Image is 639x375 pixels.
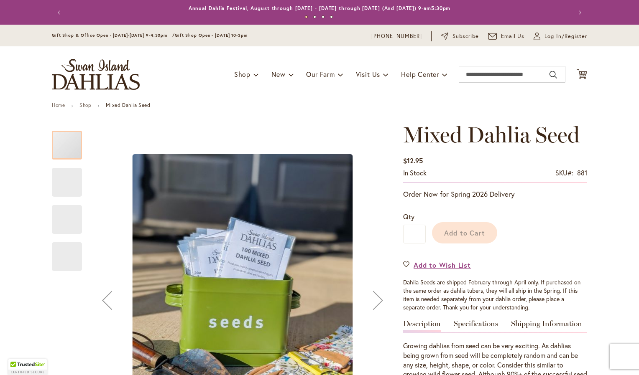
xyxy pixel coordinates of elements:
a: Subscribe [441,32,479,41]
a: Log In/Register [534,32,587,41]
span: Mixed Dahlia Seed [403,122,580,148]
div: Swan Island Dahlias - Dahlia Seedlings [52,160,90,197]
div: Swan Island Dahlias - Dahlia Seedlings [52,234,82,271]
div: Mixed Dahlia Seed [52,122,90,160]
strong: SKU [555,168,573,177]
span: In stock [403,168,427,177]
span: Gift Shop Open - [DATE] 10-3pm [175,33,248,38]
a: Home [52,102,65,108]
iframe: Launch Accessibility Center [6,345,30,369]
a: Description [403,320,441,332]
span: Visit Us [356,70,380,79]
a: Add to Wish List [403,260,471,270]
p: Order Now for Spring 2026 Delivery [403,189,587,199]
span: Shop [234,70,250,79]
span: Qty [403,212,414,221]
button: Next [570,4,587,21]
span: Add to Wish List [414,260,471,270]
a: Email Us [488,32,525,41]
button: 3 of 4 [322,15,325,18]
a: Shop [79,102,91,108]
span: $12.95 [403,156,423,165]
span: New [271,70,285,79]
a: Annual Dahlia Festival, August through [DATE] - [DATE] through [DATE] (And [DATE]) 9-am5:30pm [189,5,451,11]
button: Previous [52,4,69,21]
div: Swan Island Dahlias - Dahlia Seed [52,197,90,234]
a: Specifications [454,320,498,332]
a: store logo [52,59,140,90]
p: Dahlia Seeds are shipped February through April only. If purchased on the same order as dahlia tu... [403,278,587,312]
span: Our Farm [306,70,335,79]
span: Log In/Register [544,32,587,41]
button: 4 of 4 [330,15,333,18]
strong: Mixed Dahlia Seed [106,102,150,108]
a: [PHONE_NUMBER] [371,32,422,41]
button: 2 of 4 [313,15,316,18]
a: Shipping Information [511,320,582,332]
div: Availability [403,168,427,178]
span: Subscribe [452,32,479,41]
button: 1 of 4 [305,15,308,18]
div: 881 [577,168,587,178]
span: Gift Shop & Office Open - [DATE]-[DATE] 9-4:30pm / [52,33,175,38]
span: Email Us [501,32,525,41]
span: Help Center [401,70,439,79]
